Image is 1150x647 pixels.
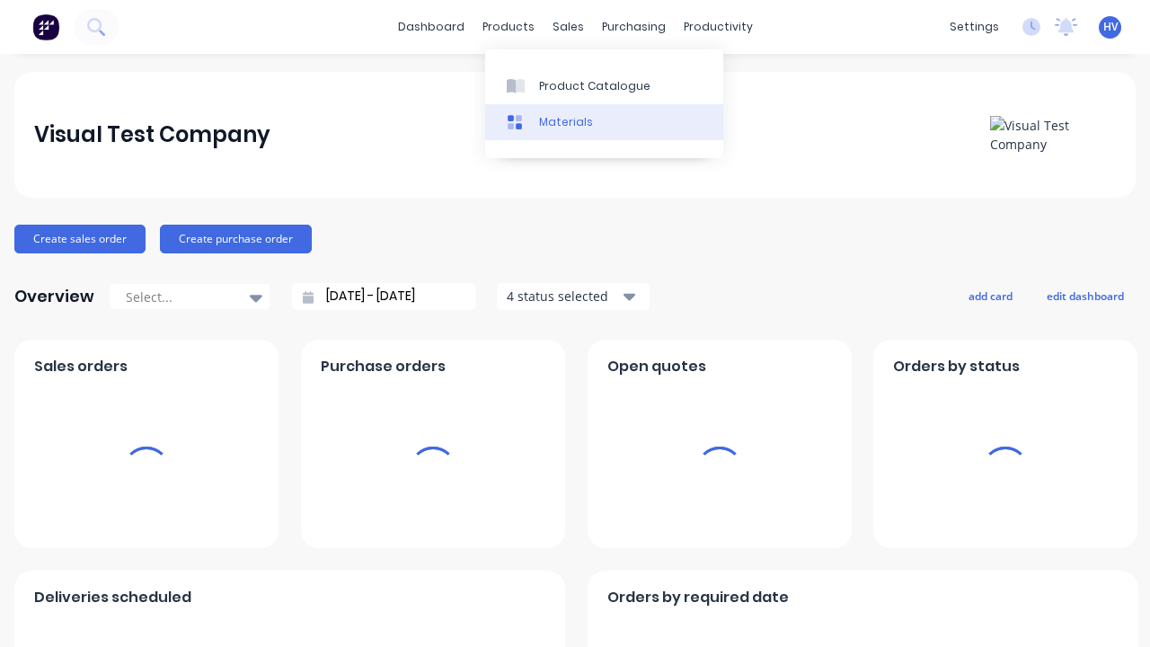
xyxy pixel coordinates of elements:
button: edit dashboard [1035,284,1136,307]
div: productivity [675,13,762,40]
button: Create purchase order [160,225,312,253]
span: Orders by status [893,356,1020,377]
button: add card [957,284,1024,307]
div: Materials [539,114,593,130]
button: 4 status selected [497,283,650,310]
span: Sales orders [34,356,128,377]
img: Factory [32,13,59,40]
div: products [473,13,544,40]
span: HV [1103,19,1118,35]
div: Product Catalogue [539,78,650,94]
a: Product Catalogue [485,67,723,103]
span: Orders by required date [607,587,789,608]
div: Overview [14,279,94,315]
a: dashboard [389,13,473,40]
div: purchasing [593,13,675,40]
span: Purchase orders [321,356,446,377]
span: Open quotes [607,356,706,377]
div: settings [941,13,1008,40]
div: Visual Test Company [34,117,270,153]
span: Deliveries scheduled [34,587,191,608]
a: Materials [485,104,723,140]
div: 4 status selected [507,287,620,306]
button: Create sales order [14,225,146,253]
div: sales [544,13,593,40]
img: Visual Test Company [990,116,1116,154]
